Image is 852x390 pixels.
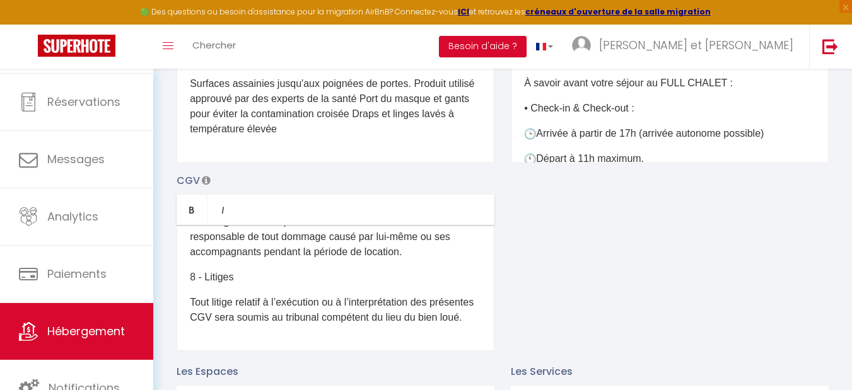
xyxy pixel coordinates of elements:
[524,151,815,166] p: Départ à 11h maximum.
[47,209,98,224] span: Analytics
[192,38,236,52] span: Chercher
[177,195,207,225] a: Bold
[511,37,829,163] div: ​
[177,364,494,379] p: Les Espaces
[190,199,481,260] p: Nous déclinons toute responsabilité en cas de vol, perte ou dommage des biens personnels du locat...
[599,37,793,53] span: [PERSON_NAME] et [PERSON_NAME]
[47,323,125,339] span: Hébergement
[524,126,815,141] p: Arrivée à partir de 17h (arrivée autonome possible)
[511,364,829,379] p: Les Services
[190,295,481,325] p: Tout litige relatif à l’exécution ou à l’interprétation des présentes CGV sera soumis au tribunal...
[439,36,527,57] button: Besoin d'aide ?
[524,153,536,165] img: 🕚
[525,6,711,17] a: créneaux d'ouverture de la salle migration
[10,5,48,43] button: Ouvrir le widget de chat LiveChat
[190,270,481,285] p: 8 - Litiges
[458,6,469,17] a: ICI
[190,76,481,137] p: Surfaces assainies jusqu'aux poignées de portes. Produit utilisé approuvé par des experts de la s...
[47,266,107,282] span: Paiements
[47,94,120,110] span: Réservations
[524,101,815,116] p: • Check-in & Check-out :
[563,25,809,69] a: ... [PERSON_NAME] et [PERSON_NAME]
[38,35,115,57] img: Super Booking
[822,38,838,54] img: logout
[207,195,238,225] a: Italic
[524,128,536,140] img: 🕒
[177,173,494,188] p: CGV
[183,25,245,69] a: Chercher
[524,76,815,91] p: À savoir avant votre séjour au FULL CHALET :
[47,151,105,167] span: Messages
[572,36,591,55] img: ...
